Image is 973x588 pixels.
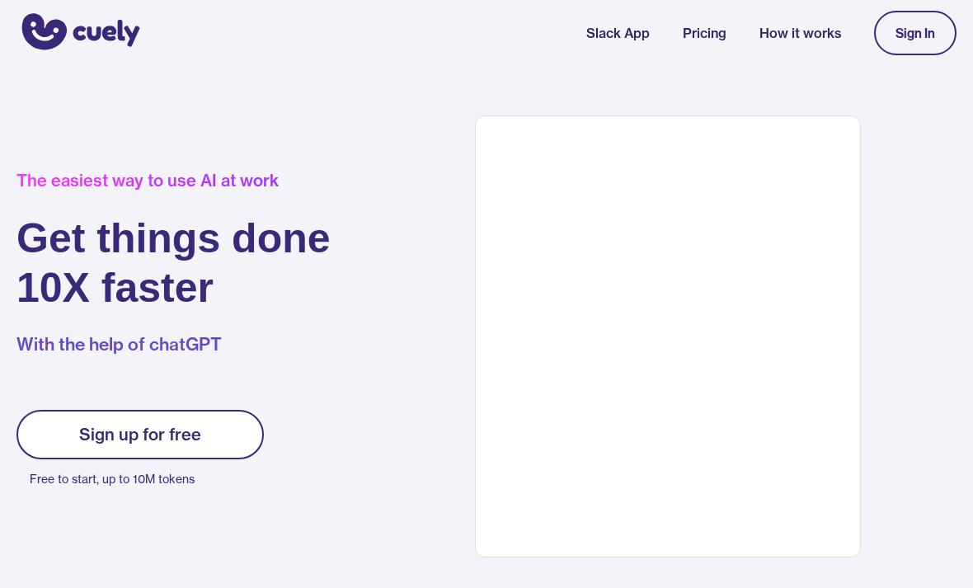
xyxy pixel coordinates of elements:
a: Slack App [586,23,650,43]
p: With the help of chatGPT [16,332,331,357]
a: Pricing [683,23,726,43]
a: How it works [759,23,841,43]
p: Free to start, up to 10M tokens [30,468,264,491]
div: Sign In [895,26,935,40]
h1: Get things done 10X faster [16,214,331,313]
div: Sign up for free [79,425,201,445]
div: The easiest way to use AI at work [16,171,331,191]
a: Sign up for free [16,410,264,459]
a: Sign In [874,11,957,55]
